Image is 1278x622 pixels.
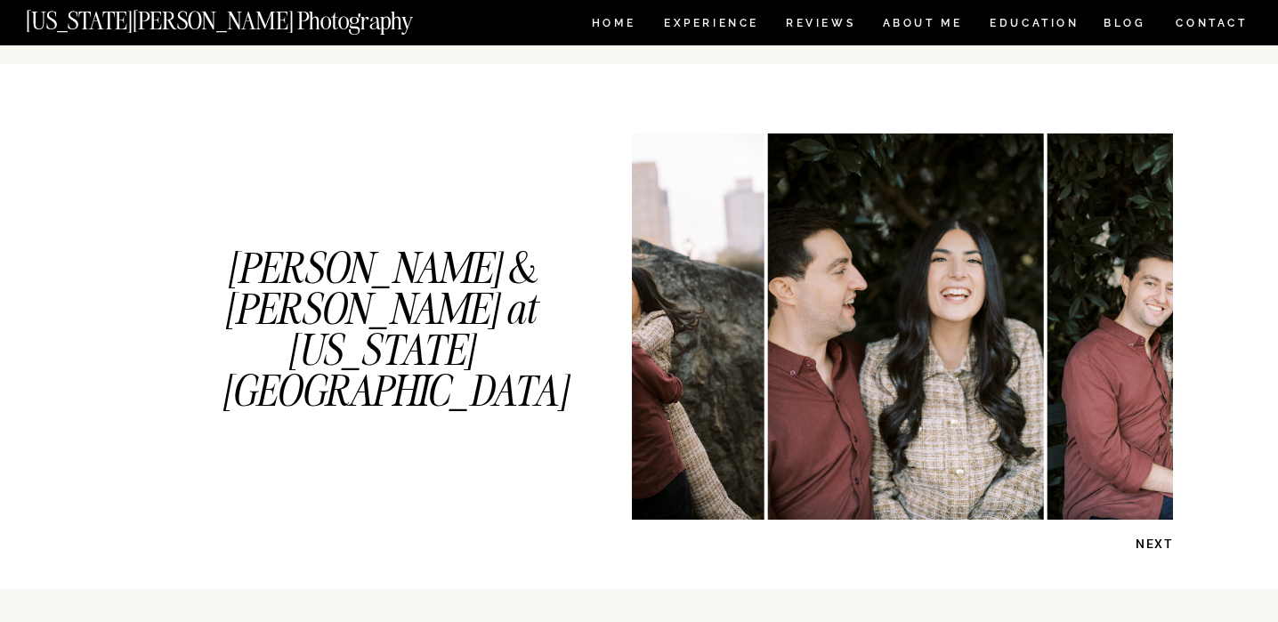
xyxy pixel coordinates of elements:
p: NEXT [1081,536,1173,553]
a: [US_STATE][PERSON_NAME] Photography [26,9,473,24]
a: BLOG [1104,18,1146,33]
a: REVIEWS [786,18,853,33]
a: CONTACT [1175,13,1249,33]
h1: [PERSON_NAME] & [PERSON_NAME] at [US_STATE][GEOGRAPHIC_DATA] [222,248,539,367]
a: HOME [588,18,639,33]
a: Experience [664,18,757,33]
p: NEXT [554,9,646,26]
a: EDUCATION [988,18,1081,33]
a: ABOUT ME [882,18,963,33]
